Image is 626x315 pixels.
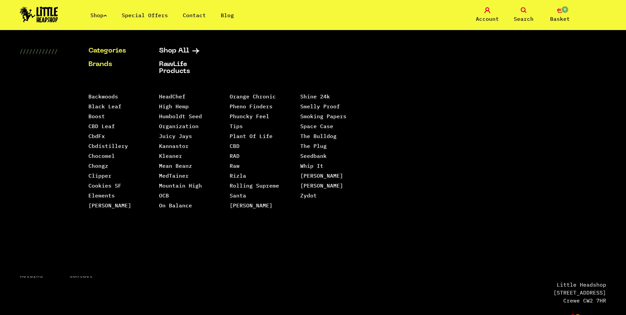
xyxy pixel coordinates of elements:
[230,162,240,169] a: Raw
[159,153,182,159] a: Kleaner
[221,12,234,18] a: Blog
[550,15,570,23] span: Basket
[472,297,606,304] li: Crewe CW2 7HR
[90,12,107,18] a: Shop
[88,123,115,129] a: CBD Leaf
[159,133,192,139] a: Juicy Jays
[88,103,121,110] a: Black Leaf
[544,7,577,23] a: 0 Basket
[300,103,340,110] a: Smelly Proof
[159,48,213,54] a: Shop All
[300,162,323,169] a: Whip It
[20,7,58,22] img: Little Head Shop Logo
[300,133,337,139] a: The Bulldog
[159,143,189,149] a: Kannastor
[88,153,115,159] a: Chocomel
[514,15,534,23] span: Search
[159,103,189,110] a: High Hemp
[183,12,206,18] a: Contact
[88,48,143,54] a: Categories
[88,202,131,209] a: [PERSON_NAME]
[300,143,327,159] a: The Plug Seedbank
[159,192,169,199] a: OCB
[230,103,273,110] a: Pheno Finders
[122,12,168,18] a: Special Offers
[230,192,273,209] a: Santa [PERSON_NAME]
[507,7,540,23] a: Search
[159,61,213,75] a: RawLife Products
[159,202,192,209] a: On Balance
[159,162,192,169] a: Mean Beanz
[300,123,333,129] a: Space Case
[476,15,499,23] span: Account
[159,113,202,129] a: Humboldt Seed Organization
[230,133,273,149] a: Plant Of Life CBD
[300,192,317,199] a: Zydot
[159,93,185,100] a: HeadChef
[88,93,118,100] a: Backwoods
[88,192,115,199] a: Elements
[88,61,143,68] a: Brands
[472,281,606,289] li: Little Headshop
[230,153,240,159] a: RAD
[159,182,202,189] a: Mountain High
[230,93,276,100] a: Orange Chronic
[300,93,330,100] a: Shine 24k
[561,6,569,14] span: 0
[159,172,189,179] a: MedTainer
[230,172,246,179] a: Rizla
[88,182,121,189] a: Cookies SF
[230,113,269,129] a: Phuncky Feel Tips
[300,172,343,189] a: [PERSON_NAME] [PERSON_NAME]
[472,289,606,297] li: [STREET_ADDRESS]
[88,113,105,120] a: Boost
[88,143,128,149] a: Cbdistillery
[300,113,346,120] a: Smoking Papers
[88,162,108,169] a: Chongz
[88,133,105,139] a: CbdFx
[230,182,279,189] a: Rolling Supreme
[88,172,112,179] a: Clipper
